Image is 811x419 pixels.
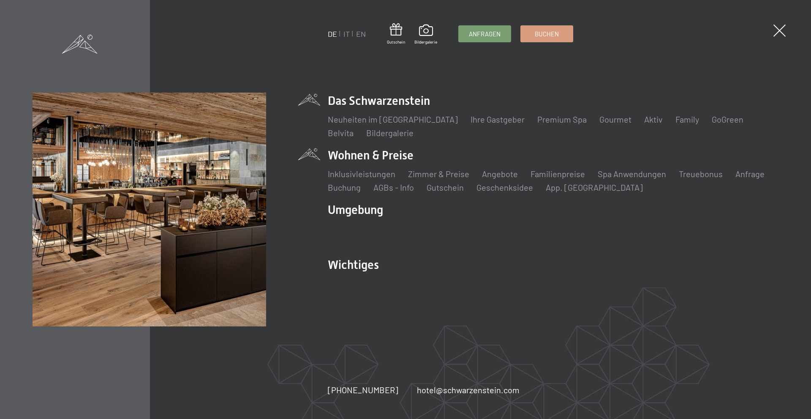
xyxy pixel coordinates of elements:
a: Premium Spa [537,114,587,124]
a: Anfragen [459,26,511,42]
span: Gutschein [387,39,405,45]
a: Family [675,114,699,124]
a: Spa Anwendungen [598,169,666,179]
span: Anfragen [469,30,501,38]
a: EN [356,29,366,38]
a: Buchen [521,26,573,42]
span: Bildergalerie [414,39,437,45]
a: Gourmet [599,114,631,124]
a: GoGreen [712,114,743,124]
a: Zimmer & Preise [408,169,469,179]
a: [PHONE_NUMBER] [328,384,398,396]
a: Gutschein [387,23,405,45]
a: Aktiv [644,114,663,124]
a: Familienpreise [531,169,585,179]
a: hotel@schwarzenstein.com [417,384,520,396]
a: Angebote [482,169,518,179]
a: IT [343,29,350,38]
a: Ihre Gastgeber [471,114,525,124]
a: DE [328,29,337,38]
a: Treuebonus [679,169,723,179]
a: AGBs - Info [373,182,414,192]
a: Inklusivleistungen [328,169,395,179]
a: Buchung [328,182,361,192]
a: Anfrage [735,169,765,179]
a: Bildergalerie [414,25,437,45]
a: Belvita [328,128,354,138]
a: Neuheiten im [GEOGRAPHIC_DATA] [328,114,458,124]
a: Gutschein [427,182,464,192]
a: Geschenksidee [476,182,533,192]
a: Bildergalerie [366,128,414,138]
img: Wellnesshotel Südtirol SCHWARZENSTEIN - Wellnessurlaub in den Alpen, Wandern und Wellness [33,93,266,326]
span: Buchen [535,30,559,38]
a: App. [GEOGRAPHIC_DATA] [546,182,643,192]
